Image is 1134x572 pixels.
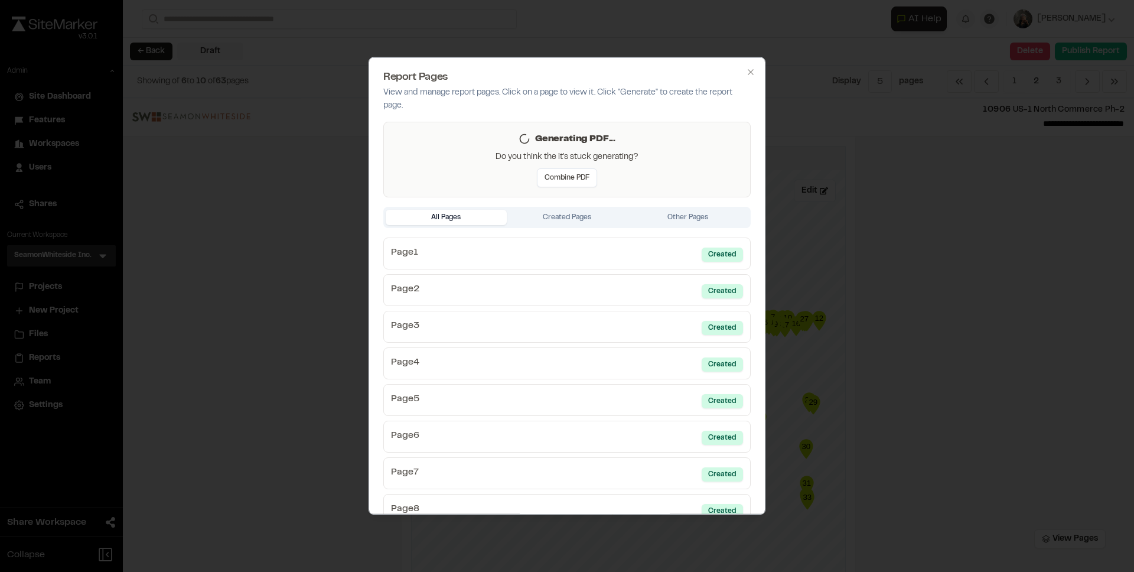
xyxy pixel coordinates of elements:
[702,357,743,372] div: Created
[386,210,507,225] button: All Pages
[383,86,751,112] p: View and manage report pages. Click on a page to view it. Click "Generate" to create the report p...
[391,245,418,262] div: Page 1
[391,465,419,482] div: Page 7
[702,394,743,408] div: Created
[391,428,419,445] div: Page 6
[383,347,751,379] a: Page4Created
[391,318,419,335] div: Page 3
[537,168,597,187] button: Combine PDF
[627,210,748,225] button: Other Pages
[391,282,419,298] div: Page 2
[383,311,751,343] a: Page3Created
[702,467,743,482] div: Created
[702,504,743,518] div: Created
[702,321,743,335] div: Created
[391,392,419,408] div: Page 5
[507,210,628,225] button: Created Pages
[383,384,751,416] a: Page5Created
[383,494,751,526] a: Page8Created
[383,457,751,489] a: Page7Created
[496,151,638,164] p: Do you think the it's stuck generating?
[391,355,419,372] div: Page 4
[383,274,751,306] a: Page2Created
[383,421,751,453] a: Page6Created
[702,431,743,445] div: Created
[702,248,743,262] div: Created
[383,238,751,269] a: Page1Created
[391,502,419,518] div: Page 8
[383,72,751,83] h2: Report Pages
[702,284,743,298] div: Created
[535,132,615,146] span: Generating PDF...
